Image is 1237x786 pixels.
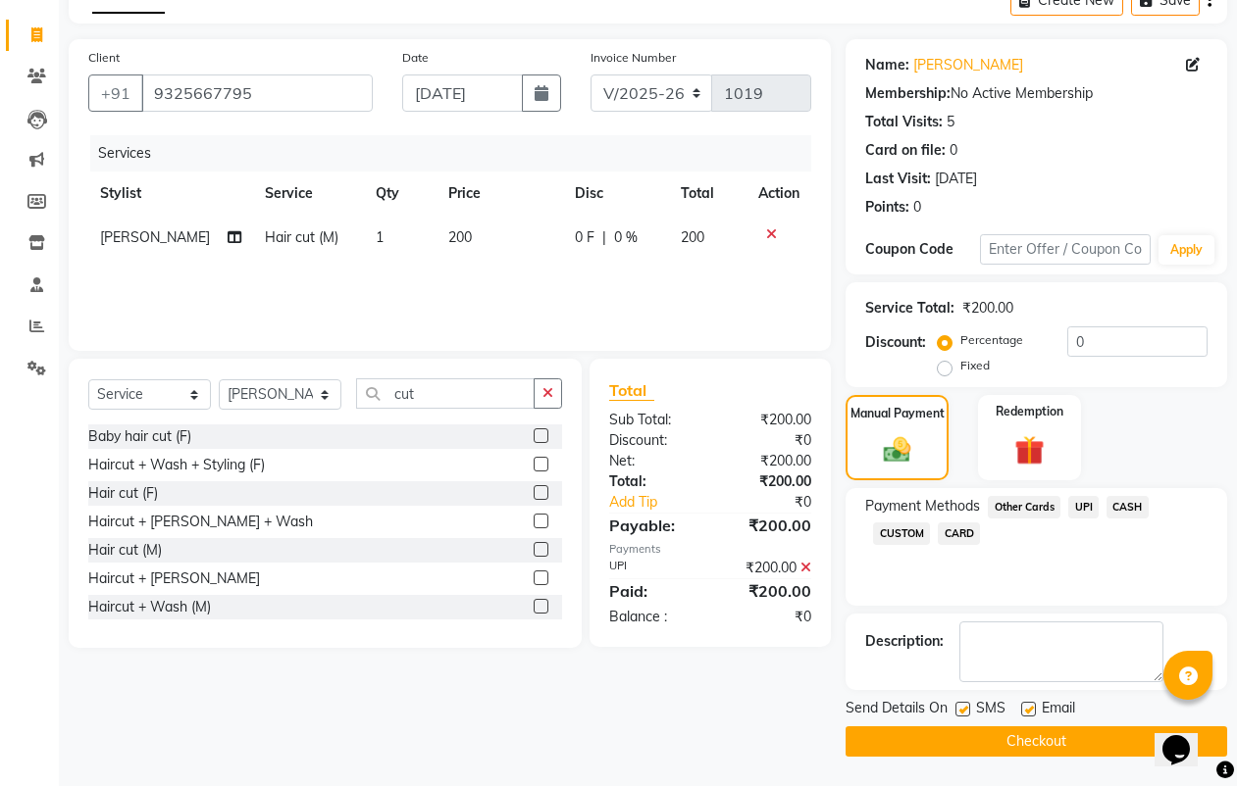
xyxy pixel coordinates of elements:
span: [PERSON_NAME] [100,228,210,246]
span: UPI [1068,496,1099,518]
span: 1 [376,228,384,246]
div: 0 [913,197,921,218]
div: ₹200.00 [710,410,826,430]
div: Sub Total: [594,410,710,430]
div: Haircut + Wash (M) [88,597,211,617]
div: Total Visits: [865,112,943,132]
div: Membership: [865,83,951,104]
div: No Active Membership [865,83,1208,104]
button: Apply [1159,235,1214,265]
div: Haircut + [PERSON_NAME] [88,568,260,589]
span: 0 F [575,227,594,248]
a: [PERSON_NAME] [913,55,1023,75]
div: Description: [865,631,944,652]
div: Card on file: [865,140,946,161]
th: Qty [364,172,437,216]
div: Haircut + Wash + Styling (F) [88,455,265,475]
button: Checkout [846,726,1227,757]
th: Stylist [88,172,253,216]
div: Total: [594,471,710,492]
img: _gift.svg [1005,432,1053,468]
div: Points: [865,197,909,218]
label: Manual Payment [850,405,945,422]
label: Redemption [996,403,1063,420]
div: Net: [594,451,710,471]
div: ₹200.00 [710,558,826,578]
div: ₹200.00 [962,298,1013,319]
label: Client [88,49,120,67]
th: Total [669,172,747,216]
div: ₹0 [730,492,826,513]
th: Action [747,172,811,216]
div: Coupon Code [865,239,979,260]
div: ₹0 [710,607,826,627]
div: Hair cut (F) [88,483,158,504]
div: Baby hair cut (F) [88,426,191,447]
span: CARD [938,522,980,545]
iframe: chat widget [1155,708,1217,766]
span: CUSTOM [873,522,930,545]
span: Email [1042,698,1075,722]
span: 200 [681,228,704,246]
div: Hair cut (M) [88,540,162,561]
th: Service [253,172,363,216]
label: Percentage [960,331,1023,349]
label: Date [402,49,429,67]
div: Service Total: [865,298,954,319]
span: CASH [1107,496,1149,518]
div: Services [90,135,826,172]
div: ₹200.00 [710,579,826,603]
a: Add Tip [594,492,730,513]
div: Discount: [865,332,926,353]
div: Paid: [594,579,710,603]
img: _cash.svg [875,434,919,466]
input: Enter Offer / Coupon Code [980,234,1151,265]
th: Disc [563,172,669,216]
div: ₹200.00 [710,514,826,537]
label: Invoice Number [591,49,676,67]
div: Name: [865,55,909,75]
div: Balance : [594,607,710,627]
span: SMS [976,698,1005,722]
div: ₹200.00 [710,471,826,492]
div: UPI [594,558,710,578]
div: [DATE] [935,169,977,189]
input: Search or Scan [356,378,535,409]
span: Total [609,380,654,401]
div: 5 [947,112,954,132]
div: Payable: [594,514,710,537]
span: Send Details On [846,698,948,722]
label: Fixed [960,357,990,374]
div: ₹0 [710,430,826,451]
div: Haircut + [PERSON_NAME] + Wash [88,512,313,532]
div: Payments [609,541,811,558]
span: 0 % [614,227,638,248]
th: Price [437,172,564,216]
div: Last Visit: [865,169,931,189]
span: 200 [448,228,472,246]
span: Hair cut (M) [265,228,338,246]
input: Search by Name/Mobile/Email/Code [141,74,373,112]
span: Payment Methods [865,496,980,516]
span: | [602,227,606,248]
div: ₹200.00 [710,451,826,471]
div: 0 [950,140,957,161]
div: Discount: [594,430,710,451]
span: Other Cards [988,496,1060,518]
button: +91 [88,74,143,112]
